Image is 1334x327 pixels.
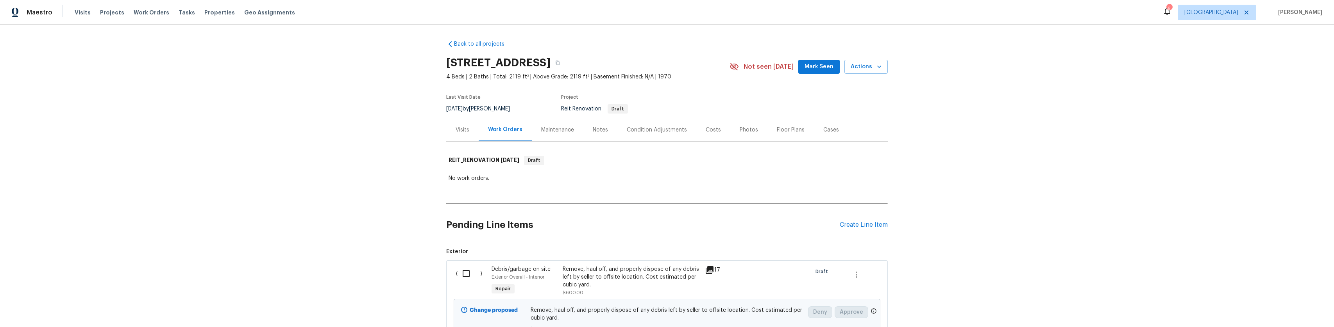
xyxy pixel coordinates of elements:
[871,308,877,316] span: Only a market manager or an area construction manager can approve
[744,63,794,71] span: Not seen [DATE]
[835,306,868,318] button: Approve
[446,207,840,243] h2: Pending Line Items
[627,126,687,134] div: Condition Adjustments
[563,265,700,289] div: Remove, haul off, and properly dispose of any debris left by seller to offsite location. Cost est...
[179,10,195,15] span: Tasks
[840,221,888,229] div: Create Line Item
[815,268,831,275] span: Draft
[593,126,608,134] div: Notes
[563,290,583,295] span: $600.00
[531,306,804,322] span: Remove, haul off, and properly dispose of any debris left by seller to offsite location. Cost est...
[541,126,574,134] div: Maintenance
[844,60,888,74] button: Actions
[492,267,551,272] span: Debris/garbage on site
[608,107,627,111] span: Draft
[449,174,885,182] div: No work orders.
[492,285,514,293] span: Repair
[470,307,518,313] b: Change proposed
[134,9,169,16] span: Work Orders
[27,9,52,16] span: Maestro
[446,248,888,256] span: Exterior
[446,73,730,81] span: 4 Beds | 2 Baths | Total: 2119 ft² | Above Grade: 2119 ft² | Basement Finished: N/A | 1970
[705,265,736,275] div: 17
[75,9,91,16] span: Visits
[525,156,544,164] span: Draft
[488,126,522,133] div: Work Orders
[456,126,469,134] div: Visits
[851,62,882,72] span: Actions
[1184,9,1238,16] span: [GEOGRAPHIC_DATA]
[446,148,888,173] div: REIT_RENOVATION [DATE]Draft
[492,275,544,279] span: Exterior Overall - Interior
[454,263,489,299] div: ( )
[501,157,519,163] span: [DATE]
[446,104,519,114] div: by [PERSON_NAME]
[551,56,565,70] button: Copy Address
[561,106,628,112] span: Reit Renovation
[777,126,805,134] div: Floor Plans
[805,62,833,72] span: Mark Seen
[100,9,124,16] span: Projects
[446,59,551,67] h2: [STREET_ADDRESS]
[204,9,235,16] span: Properties
[798,60,840,74] button: Mark Seen
[808,306,832,318] button: Deny
[446,40,521,48] a: Back to all projects
[446,95,481,100] span: Last Visit Date
[244,9,295,16] span: Geo Assignments
[561,95,578,100] span: Project
[446,106,463,112] span: [DATE]
[823,126,839,134] div: Cases
[706,126,721,134] div: Costs
[449,156,519,165] h6: REIT_RENOVATION
[740,126,758,134] div: Photos
[1166,5,1172,12] div: 6
[1275,9,1322,16] span: [PERSON_NAME]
